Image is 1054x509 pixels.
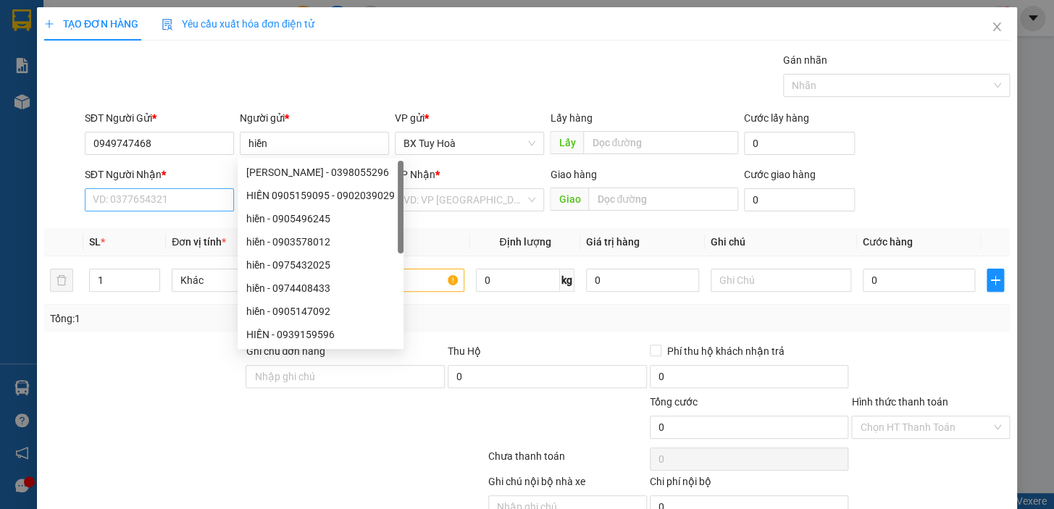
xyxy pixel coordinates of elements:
span: Giao hàng [550,169,596,180]
span: VP Nhận [395,169,435,180]
span: kg [560,269,574,292]
th: Ghi chú [705,228,857,256]
div: HIỀN - 0939159596 [246,327,395,342]
img: icon [162,19,173,30]
div: HIỀN - 0939159596 [238,323,403,346]
span: Lấy hàng [550,112,592,124]
div: hiền - 0905496245 [238,207,403,230]
div: hiền - 0975432025 [246,257,395,273]
label: Cước lấy hàng [744,112,809,124]
input: Cước giao hàng [744,188,855,211]
span: Giao [550,188,588,211]
div: SĐT Người Gửi [85,110,234,126]
div: hiền - 0974408433 [246,280,395,296]
div: SĐT Người Nhận [85,167,234,182]
span: SL [89,236,101,248]
input: Dọc đường [583,131,738,154]
span: Khác [180,269,304,291]
div: Tổng: 1 [50,311,408,327]
div: Ghi chú nội bộ nhà xe [488,474,647,495]
div: hiền - 0903578012 [246,234,395,250]
button: plus [987,269,1004,292]
span: plus [987,274,1003,286]
div: Chi phí nội bộ [650,474,849,495]
li: Cúc Tùng Limousine [7,7,210,62]
label: Hình thức thanh toán [851,396,948,408]
input: Ghi Chú [711,269,851,292]
span: Tổng cước [650,396,698,408]
input: Dọc đường [588,188,738,211]
span: Định lượng [499,236,551,248]
div: Chưa thanh toán [487,448,648,474]
span: environment [7,97,17,107]
div: kim hiền - 0398055296 [238,161,403,184]
span: TẠO ĐƠN HÀNG [44,18,138,30]
span: Giá trị hàng [586,236,640,248]
span: Lấy [550,131,583,154]
div: Người gửi [240,110,389,126]
span: Đơn vị tính [172,236,226,248]
div: VP gửi [395,110,544,126]
input: 0 [586,269,699,292]
span: close [991,21,1003,33]
input: Ghi chú đơn hàng [246,365,445,388]
label: Gán nhãn [783,54,827,66]
li: VP VP [GEOGRAPHIC_DATA] xe Limousine [100,78,193,126]
button: delete [50,269,73,292]
div: [PERSON_NAME] - 0398055296 [246,164,395,180]
button: Close [976,7,1017,48]
div: HIỀN 0905159095 - 0902039029 [246,188,395,203]
label: Ghi chú đơn hàng [246,345,325,357]
span: Thu Hộ [448,345,481,357]
input: Cước lấy hàng [744,132,855,155]
div: hiền - 0905147092 [238,300,403,323]
label: Cước giao hàng [744,169,816,180]
div: hiền - 0905147092 [246,303,395,319]
li: VP BX Tuy Hoà [7,78,100,94]
span: Yêu cầu xuất hóa đơn điện tử [162,18,314,30]
div: HIỀN 0905159095 - 0902039029 [238,184,403,207]
div: hiền - 0975432025 [238,253,403,277]
div: hiền - 0905496245 [246,211,395,227]
span: plus [44,19,54,29]
div: hiền - 0974408433 [238,277,403,300]
span: Cước hàng [863,236,913,248]
span: BX Tuy Hoà [403,132,535,154]
div: hiền - 0903578012 [238,230,403,253]
span: Phí thu hộ khách nhận trả [661,343,790,359]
